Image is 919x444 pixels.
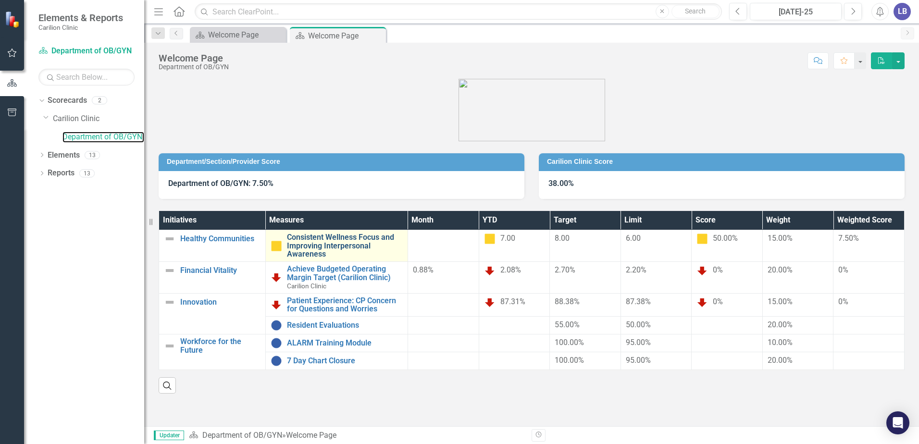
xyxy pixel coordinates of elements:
[48,168,75,179] a: Reports
[287,296,403,313] a: Patient Experience: CP Concern for Questions and Worries
[38,12,123,24] span: Elements & Reports
[838,297,848,306] span: 0%
[180,234,261,243] a: Healthy Communities
[484,296,496,308] img: Below Plan
[265,230,408,262] td: Double-Click to Edit Right Click for Context Menu
[685,7,706,15] span: Search
[555,265,575,274] span: 2.70%
[48,95,87,106] a: Scorecards
[626,265,646,274] span: 2.20%
[713,265,723,274] span: 0%
[62,132,144,143] a: Department of OB/GYN
[287,282,326,290] span: Carilion Clinic
[208,29,284,41] div: Welcome Page
[555,356,584,365] span: 100.00%
[626,338,651,347] span: 95.00%
[459,79,605,141] img: carilion%20clinic%20logo%202.0.png
[500,297,525,306] span: 87.31%
[838,234,859,243] span: 7.50%
[768,297,793,306] span: 15.00%
[79,169,95,177] div: 13
[164,233,175,245] img: Not Defined
[413,265,434,274] span: 0.88%
[894,3,911,20] button: LB
[265,352,408,370] td: Double-Click to Edit Right Click for Context Menu
[838,265,848,274] span: 0%
[626,297,651,306] span: 87.38%
[48,150,80,161] a: Elements
[626,234,641,243] span: 6.00
[713,234,738,243] span: 50.00%
[768,320,793,329] span: 20.00%
[484,265,496,276] img: Below Plan
[164,265,175,276] img: Not Defined
[265,316,408,334] td: Double-Click to Edit Right Click for Context Menu
[713,297,723,306] span: 0%
[286,431,336,440] div: Welcome Page
[753,6,838,18] div: [DATE]-25
[271,320,282,331] img: No Information
[5,11,22,28] img: ClearPoint Strategy
[271,299,282,310] img: Below Plan
[547,158,900,165] h3: Carilion Clinic Score
[555,320,580,329] span: 55.00%
[287,321,403,330] a: Resident Evaluations
[180,298,261,307] a: Innovation
[38,69,135,86] input: Search Below...
[696,296,708,308] img: Below Plan
[768,234,793,243] span: 15.00%
[500,234,515,243] span: 7.00
[265,262,408,294] td: Double-Click to Edit Right Click for Context Menu
[500,265,521,274] span: 2.08%
[271,355,282,367] img: No Information
[548,179,574,188] strong: 38.00%
[484,233,496,245] img: Caution
[168,179,273,188] strong: Department of OB/GYN: 7.50%
[768,356,793,365] span: 20.00%
[164,296,175,308] img: Not Defined
[287,339,403,347] a: ALARM Training Module
[164,340,175,352] img: Not Defined
[555,234,570,243] span: 8.00
[202,431,282,440] a: Department of OB/GYN
[886,411,909,434] div: Open Intercom Messenger
[768,338,793,347] span: 10.00%
[555,338,584,347] span: 100.00%
[271,337,282,349] img: No Information
[308,30,384,42] div: Welcome Page
[265,334,408,352] td: Double-Click to Edit Right Click for Context Menu
[265,293,408,316] td: Double-Click to Edit Right Click for Context Menu
[768,265,793,274] span: 20.00%
[53,113,144,124] a: Carilion Clinic
[189,430,524,441] div: »
[192,29,284,41] a: Welcome Page
[159,262,266,294] td: Double-Click to Edit Right Click for Context Menu
[626,356,651,365] span: 95.00%
[159,53,229,63] div: Welcome Page
[167,158,520,165] h3: Department/Section/Provider Score
[38,24,123,31] small: Carilion Clinic
[159,334,266,370] td: Double-Click to Edit Right Click for Context Menu
[626,320,651,329] span: 50.00%
[92,97,107,105] div: 2
[271,240,282,252] img: Caution
[159,63,229,71] div: Department of OB/GYN
[750,3,842,20] button: [DATE]-25
[696,265,708,276] img: Below Plan
[159,230,266,262] td: Double-Click to Edit Right Click for Context Menu
[159,293,266,334] td: Double-Click to Edit Right Click for Context Menu
[180,337,261,354] a: Workforce for the Future
[287,265,403,282] a: Achieve Budgeted Operating Margin Target (Carilion Clinic)
[287,357,403,365] a: 7 Day Chart Closure
[555,297,580,306] span: 88.38%
[195,3,722,20] input: Search ClearPoint...
[696,233,708,245] img: Caution
[271,271,282,283] img: Below Plan
[154,431,184,440] span: Updater
[671,5,720,18] button: Search
[85,151,100,159] div: 13
[287,233,403,259] a: Consistent Wellness Focus and Improving Interpersonal Awareness
[38,46,135,57] a: Department of OB/GYN
[180,266,261,275] a: Financial Vitality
